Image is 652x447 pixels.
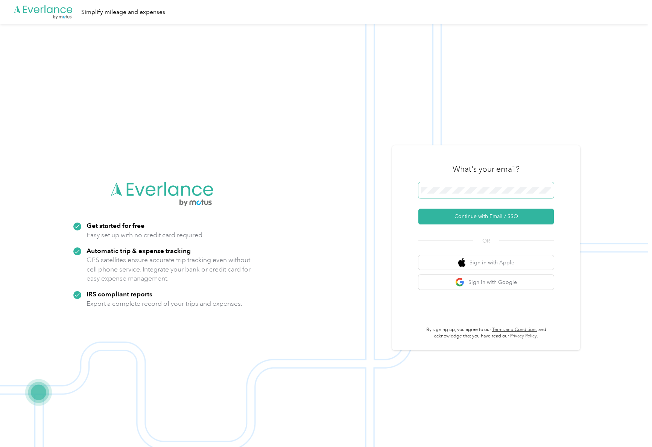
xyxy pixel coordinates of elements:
a: Terms and Conditions [492,327,537,333]
a: Privacy Policy [510,333,537,339]
p: Easy set up with no credit card required [87,230,202,240]
p: Export a complete record of your trips and expenses. [87,299,242,308]
p: By signing up, you agree to our and acknowledge that you have read our . [418,326,554,340]
h3: What's your email? [453,164,520,174]
p: GPS satellites ensure accurate trip tracking even without cell phone service. Integrate your bank... [87,255,251,283]
button: apple logoSign in with Apple [418,255,554,270]
img: google logo [455,278,465,287]
strong: Automatic trip & expense tracking [87,247,191,255]
div: Simplify mileage and expenses [81,8,165,17]
button: Continue with Email / SSO [418,209,554,224]
strong: IRS compliant reports [87,290,152,298]
img: apple logo [458,258,466,267]
button: google logoSign in with Google [418,275,554,290]
span: OR [473,237,499,245]
strong: Get started for free [87,221,144,229]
